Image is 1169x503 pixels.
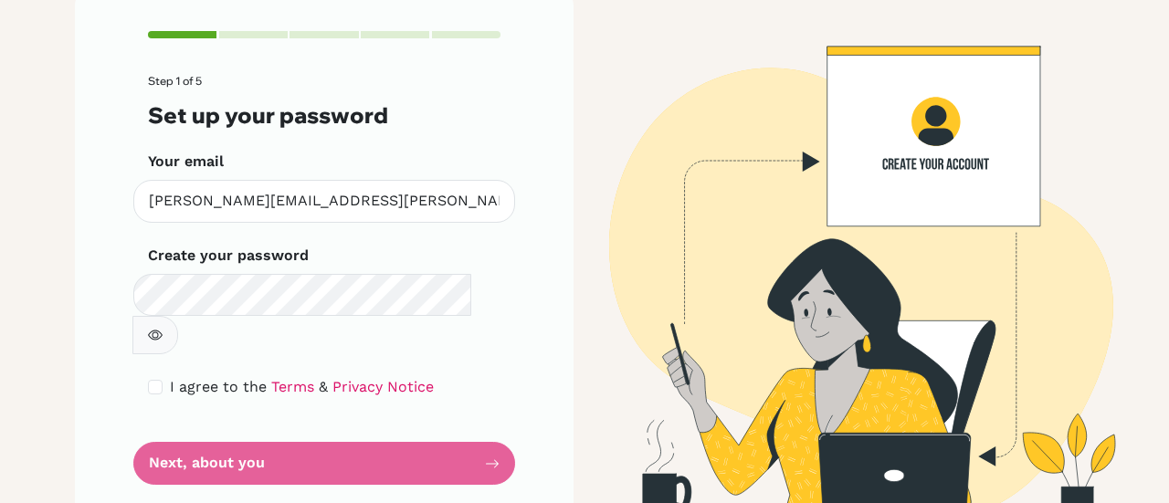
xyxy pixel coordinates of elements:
[319,378,328,395] span: &
[133,180,515,223] input: Insert your email*
[170,378,267,395] span: I agree to the
[271,378,314,395] a: Terms
[148,151,224,173] label: Your email
[332,378,434,395] a: Privacy Notice
[148,245,309,267] label: Create your password
[148,74,202,88] span: Step 1 of 5
[148,102,500,129] h3: Set up your password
